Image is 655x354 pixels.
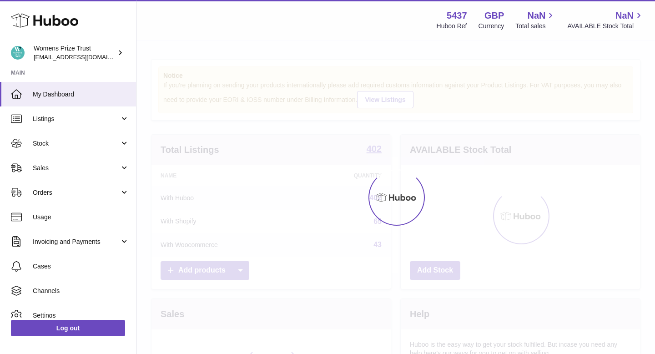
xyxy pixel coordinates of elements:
span: Cases [33,262,129,271]
span: [EMAIL_ADDRESS][DOMAIN_NAME] [34,53,134,61]
span: Usage [33,213,129,222]
span: NaN [615,10,634,22]
span: NaN [527,10,545,22]
span: Stock [33,139,120,148]
span: My Dashboard [33,90,129,99]
span: Channels [33,287,129,295]
span: Total sales [515,22,556,30]
img: info@womensprizeforfiction.co.uk [11,46,25,60]
strong: GBP [484,10,504,22]
a: Log out [11,320,125,336]
span: Invoicing and Payments [33,238,120,246]
span: Sales [33,164,120,172]
div: Currency [479,22,504,30]
span: Orders [33,188,120,197]
div: Huboo Ref [437,22,467,30]
a: NaN Total sales [515,10,556,30]
span: Listings [33,115,120,123]
strong: 5437 [447,10,467,22]
a: NaN AVAILABLE Stock Total [567,10,644,30]
div: Womens Prize Trust [34,44,116,61]
span: Settings [33,311,129,320]
span: AVAILABLE Stock Total [567,22,644,30]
